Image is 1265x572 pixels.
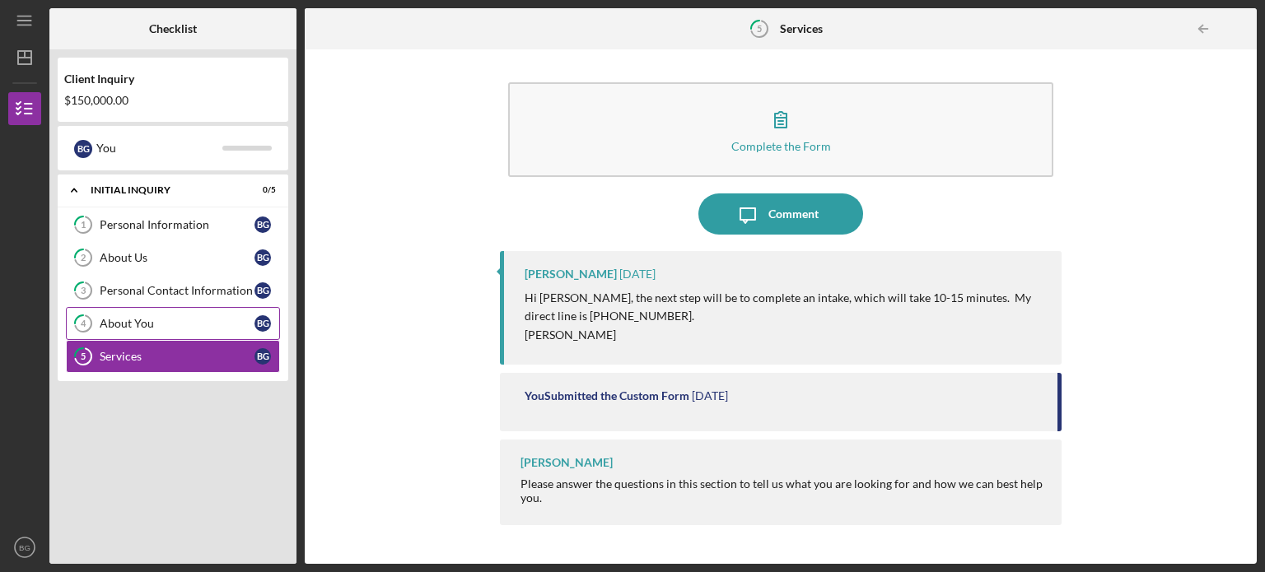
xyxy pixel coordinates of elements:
div: Personal Information [100,218,254,231]
div: Personal Contact Information [100,284,254,297]
div: Complete the Form [731,140,831,152]
tspan: 2 [81,253,86,263]
div: Client Inquiry [64,72,282,86]
div: Comment [768,193,819,235]
div: [PERSON_NAME] [525,267,617,281]
a: 4About YouBG [66,307,280,340]
div: About Us [100,251,254,264]
p: Hi [PERSON_NAME], the next step will be to complete an intake, which will take 10-15 minutes. My ... [525,289,1045,326]
tspan: 3 [81,286,86,296]
tspan: 4 [81,319,86,329]
button: Complete the Form [508,82,1053,177]
div: You Submitted the Custom Form [525,389,689,402]
p: [PERSON_NAME] [525,326,1045,344]
tspan: 5 [81,351,86,362]
time: 2025-10-08 20:28 [692,389,728,402]
div: B G [254,249,271,266]
text: BG [19,543,30,552]
div: B G [254,282,271,299]
a: 1Personal InformationBG [66,208,280,241]
button: BG [8,531,41,564]
time: 2025-10-09 20:31 [619,267,656,281]
a: 5ServicesBG [66,340,280,373]
div: Please answer the questions in this section to tell us what you are looking for and how we can be... [520,477,1045,504]
div: $150,000.00 [64,94,282,107]
tspan: 5 [757,23,762,34]
div: About You [100,317,254,330]
div: You [96,134,222,162]
div: Services [100,350,254,363]
div: B G [254,315,271,332]
div: 0 / 5 [246,185,276,195]
b: Services [780,22,823,35]
tspan: 1 [81,220,86,230]
div: B G [254,348,271,365]
b: Checklist [149,22,197,35]
div: Initial Inquiry [91,185,235,195]
div: B G [254,216,271,233]
div: B G [74,140,92,158]
button: Comment [698,193,863,235]
a: 2About UsBG [66,241,280,274]
a: 3Personal Contact InformationBG [66,274,280,307]
div: [PERSON_NAME] [520,456,613,469]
